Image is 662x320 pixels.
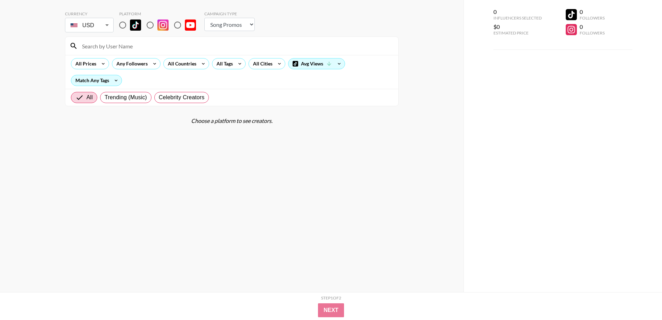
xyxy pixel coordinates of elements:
img: YouTube [185,19,196,31]
div: Avg Views [288,58,345,69]
div: All Cities [249,58,274,69]
img: TikTok [130,19,141,31]
div: Platform [119,11,202,16]
div: Followers [580,15,605,21]
div: All Prices [71,58,98,69]
span: Trending (Music) [105,93,147,102]
img: Instagram [157,19,169,31]
input: Search by User Name [78,40,394,52]
div: 0 [580,23,605,30]
div: 0 [493,8,542,15]
div: USD [66,19,112,31]
div: Choose a platform to see creators. [65,117,399,124]
div: Influencers Selected [493,15,542,21]
span: All [87,93,93,102]
span: Celebrity Creators [159,93,205,102]
div: All Tags [212,58,234,69]
div: 0 [580,8,605,15]
div: Match Any Tags [71,75,122,86]
div: All Countries [164,58,198,69]
div: Step 1 of 2 [321,295,341,301]
div: Currency [65,11,114,16]
div: Estimated Price [493,30,542,36]
div: Followers [580,30,605,36]
iframe: Drift Widget Chat Controller [627,285,654,312]
div: Campaign Type [204,11,255,16]
div: Any Followers [112,58,149,69]
button: Next [318,303,344,317]
div: $0 [493,23,542,30]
